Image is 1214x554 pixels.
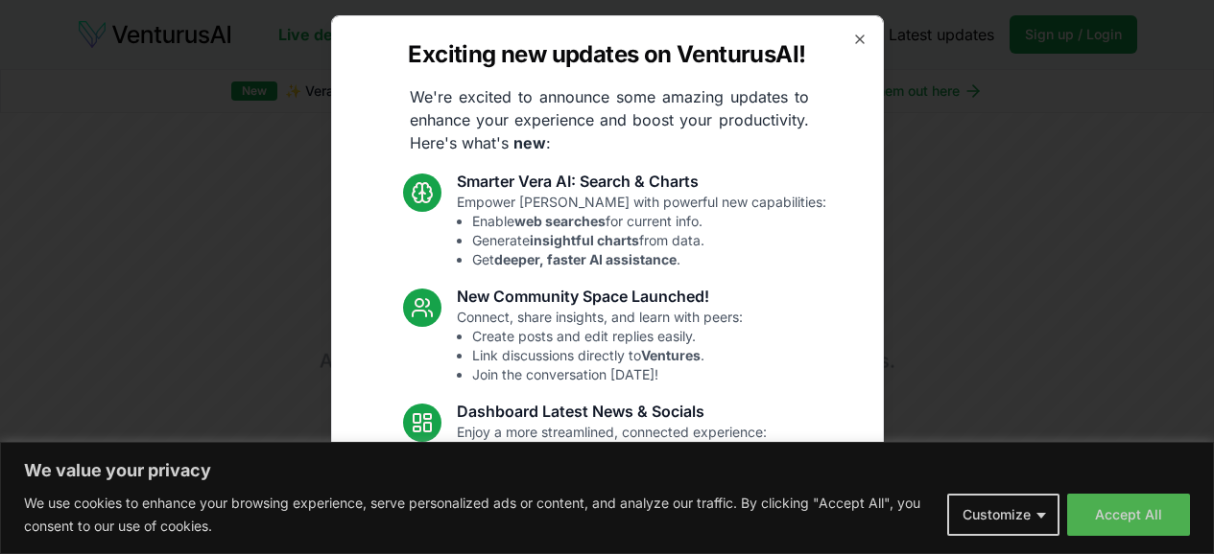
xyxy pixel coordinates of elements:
[530,232,639,248] strong: insightful charts
[457,423,767,499] p: Enjoy a more streamlined, connected experience:
[408,39,805,70] h2: Exciting new updates on VenturusAI!
[641,347,701,363] strong: Ventures
[513,133,546,152] strong: new
[496,481,652,497] strong: trending relevant social
[457,308,743,384] p: Connect, share insights, and learn with peers:
[518,462,652,478] strong: latest industry news
[394,85,824,154] p: We're excited to announce some amazing updates to enhance your experience and boost your producti...
[472,212,826,231] li: Enable for current info.
[457,170,826,193] h3: Smarter Vera AI: Search & Charts
[472,365,743,384] li: Join the conversation [DATE]!
[457,400,767,423] h3: Dashboard Latest News & Socials
[457,515,752,538] h3: Fixes and UI Polish
[457,285,743,308] h3: New Community Space Launched!
[472,346,743,365] li: Link discussions directly to .
[472,327,743,346] li: Create posts and edit replies easily.
[472,442,767,461] li: Standardized analysis .
[472,461,767,480] li: Access articles.
[457,193,826,269] p: Empower [PERSON_NAME] with powerful new capabilities:
[472,231,826,250] li: Generate from data.
[611,443,702,459] strong: introductions
[514,213,606,229] strong: web searches
[494,251,677,267] strong: deeper, faster AI assistance
[472,250,826,269] li: Get .
[472,480,767,499] li: See topics.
